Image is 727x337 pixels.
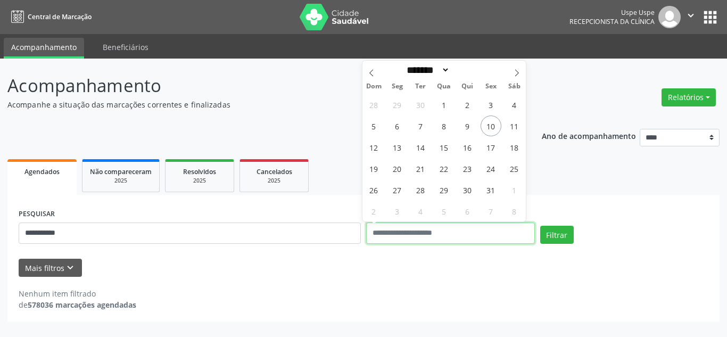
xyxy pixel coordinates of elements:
span: Sáb [502,83,526,90]
span: Resolvidos [183,167,216,176]
input: Year [450,64,485,76]
span: Outubro 1, 2025 [434,94,455,115]
span: Novembro 7, 2025 [481,201,501,221]
span: Outubro 7, 2025 [410,116,431,136]
span: Outubro 22, 2025 [434,158,455,179]
span: Setembro 30, 2025 [410,94,431,115]
div: 2025 [247,177,301,185]
div: de [19,299,136,310]
div: Uspe Uspe [569,8,655,17]
i:  [685,10,697,21]
span: Outubro 9, 2025 [457,116,478,136]
span: Qua [432,83,456,90]
span: Outubro 31, 2025 [481,179,501,200]
span: Outubro 8, 2025 [434,116,455,136]
span: Dom [362,83,386,90]
div: 2025 [173,177,226,185]
span: Novembro 4, 2025 [410,201,431,221]
span: Outubro 5, 2025 [363,116,384,136]
span: Outubro 21, 2025 [410,158,431,179]
span: Outubro 19, 2025 [363,158,384,179]
span: Novembro 3, 2025 [387,201,408,221]
span: Outubro 20, 2025 [387,158,408,179]
a: Beneficiários [95,38,156,56]
span: Outubro 27, 2025 [387,179,408,200]
span: Setembro 28, 2025 [363,94,384,115]
span: Outubro 12, 2025 [363,137,384,158]
span: Outubro 14, 2025 [410,137,431,158]
button: Filtrar [540,226,574,244]
label: PESQUISAR [19,206,55,223]
p: Acompanhe a situação das marcações correntes e finalizadas [7,99,506,110]
a: Acompanhamento [4,38,84,59]
span: Outubro 25, 2025 [504,158,525,179]
span: Outubro 24, 2025 [481,158,501,179]
div: 2025 [90,177,152,185]
span: Outubro 16, 2025 [457,137,478,158]
span: Não compareceram [90,167,152,176]
span: Outubro 23, 2025 [457,158,478,179]
p: Acompanhamento [7,72,506,99]
span: Outubro 10, 2025 [481,116,501,136]
span: Outubro 29, 2025 [434,179,455,200]
span: Novembro 5, 2025 [434,201,455,221]
div: Nenhum item filtrado [19,288,136,299]
span: Outubro 3, 2025 [481,94,501,115]
span: Outubro 26, 2025 [363,179,384,200]
span: Agendados [24,167,60,176]
span: Cancelados [257,167,292,176]
span: Ter [409,83,432,90]
span: Setembro 29, 2025 [387,94,408,115]
i: keyboard_arrow_down [64,262,76,274]
span: Outubro 4, 2025 [504,94,525,115]
span: Outubro 6, 2025 [387,116,408,136]
span: Outubro 15, 2025 [434,137,455,158]
button:  [681,6,701,28]
img: img [658,6,681,28]
span: Novembro 8, 2025 [504,201,525,221]
span: Outubro 11, 2025 [504,116,525,136]
select: Month [403,64,450,76]
span: Outubro 17, 2025 [481,137,501,158]
span: Outubro 18, 2025 [504,137,525,158]
span: Central de Marcação [28,12,92,21]
button: Mais filtroskeyboard_arrow_down [19,259,82,277]
button: Relatórios [662,88,716,106]
a: Central de Marcação [7,8,92,26]
span: Qui [456,83,479,90]
span: Outubro 28, 2025 [410,179,431,200]
span: Outubro 30, 2025 [457,179,478,200]
span: Recepcionista da clínica [569,17,655,26]
span: Novembro 6, 2025 [457,201,478,221]
span: Outubro 2, 2025 [457,94,478,115]
span: Novembro 2, 2025 [363,201,384,221]
strong: 578036 marcações agendadas [28,300,136,310]
button: apps [701,8,720,27]
span: Outubro 13, 2025 [387,137,408,158]
span: Novembro 1, 2025 [504,179,525,200]
span: Seg [385,83,409,90]
p: Ano de acompanhamento [542,129,636,142]
span: Sex [479,83,502,90]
